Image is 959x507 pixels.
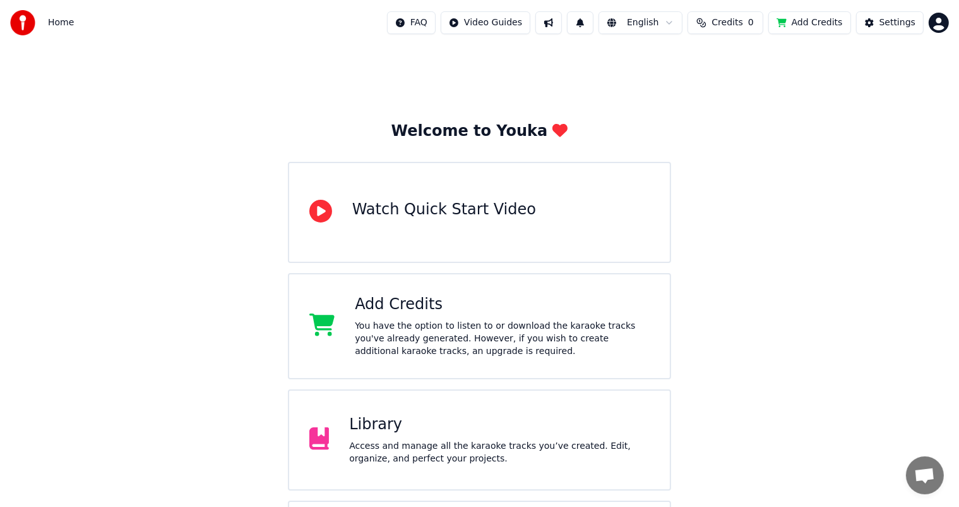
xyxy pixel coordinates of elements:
div: Access and manage all the karaoke tracks you’ve created. Edit, organize, and perfect your projects. [349,440,650,465]
div: Open de chat [906,456,944,494]
div: Watch Quick Start Video [352,200,536,220]
button: FAQ [387,11,436,34]
button: Settings [856,11,924,34]
div: Add Credits [355,295,650,315]
span: Credits [712,16,742,29]
div: Settings [879,16,915,29]
div: You have the option to listen to or download the karaoke tracks you've already generated. However... [355,320,650,358]
span: Home [48,16,74,29]
div: Welcome to Youka [391,121,568,142]
button: Video Guides [441,11,530,34]
div: Library [349,415,650,435]
nav: breadcrumb [48,16,74,29]
button: Credits0 [688,11,763,34]
img: youka [10,10,35,35]
button: Add Credits [768,11,851,34]
span: 0 [748,16,754,29]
